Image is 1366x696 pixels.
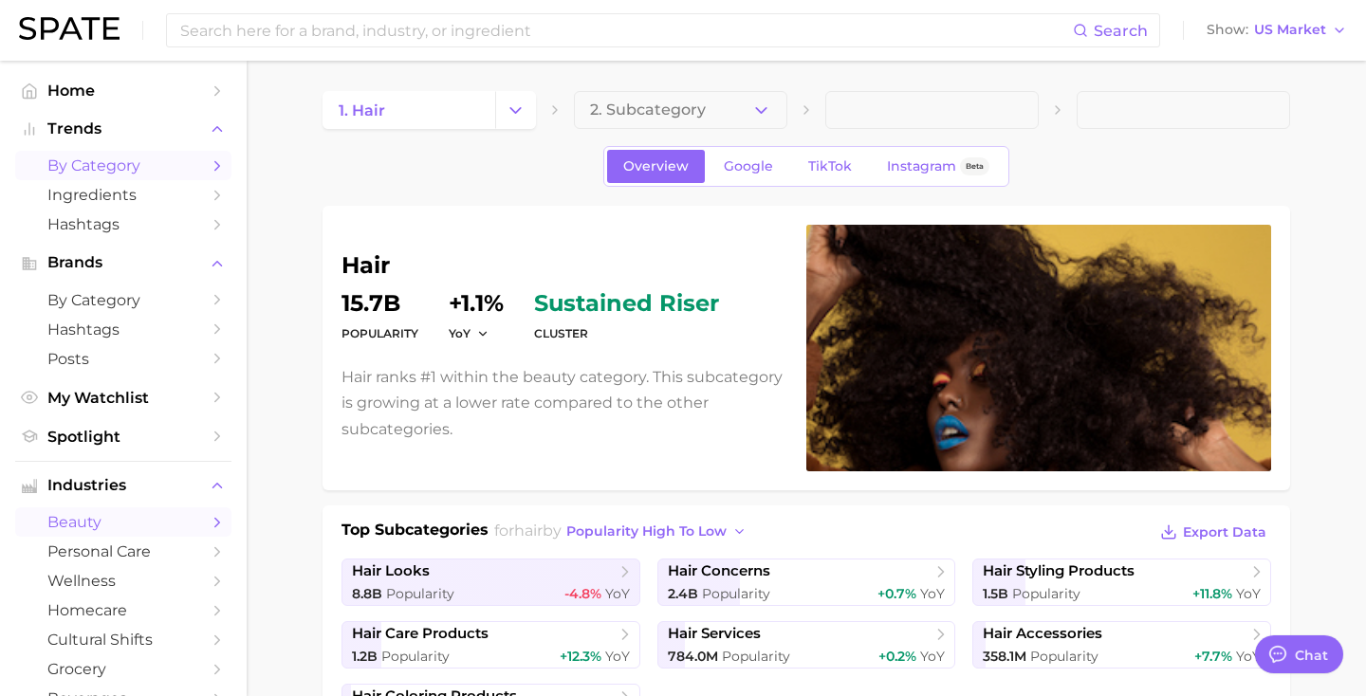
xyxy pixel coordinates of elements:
[668,648,718,665] span: 784.0m
[574,91,787,129] button: 2. Subcategory
[702,585,770,602] span: Popularity
[1030,648,1098,665] span: Popularity
[708,150,789,183] a: Google
[871,150,1006,183] a: InstagramBeta
[983,585,1008,602] span: 1.5b
[381,648,450,665] span: Popularity
[983,648,1026,665] span: 358.1m
[15,151,231,180] a: by Category
[15,383,231,412] a: My Watchlist
[605,648,630,665] span: YoY
[1202,18,1352,43] button: ShowUS Market
[15,566,231,595] a: wellness
[15,248,231,277] button: Brands
[47,601,199,619] span: homecare
[15,625,231,654] a: cultural shifts
[47,631,199,649] span: cultural shifts
[47,477,199,494] span: Industries
[566,523,727,540] span: popularity high to low
[47,572,199,590] span: wellness
[590,101,706,119] span: 2. Subcategory
[449,325,489,341] button: YoY
[352,585,382,602] span: 8.8b
[47,291,199,309] span: by Category
[514,522,543,540] span: hair
[19,17,120,40] img: SPATE
[920,585,945,602] span: YoY
[534,322,719,345] dt: cluster
[1192,585,1232,602] span: +11.8%
[920,648,945,665] span: YoY
[722,648,790,665] span: Popularity
[15,344,231,374] a: Posts
[15,315,231,344] a: Hashtags
[47,428,199,446] span: Spotlight
[15,471,231,500] button: Industries
[623,158,689,174] span: Overview
[607,150,705,183] a: Overview
[808,158,852,174] span: TikTok
[15,595,231,625] a: homecare
[15,422,231,451] a: Spotlight
[1236,648,1261,665] span: YoY
[341,621,640,669] a: hair care products1.2b Popularity+12.3% YoY
[657,621,956,669] a: hair services784.0m Popularity+0.2% YoY
[449,292,504,315] dd: +1.1%
[562,519,752,544] button: popularity high to low
[15,76,231,105] a: Home
[1236,585,1261,602] span: YoY
[495,91,536,129] button: Change Category
[15,285,231,315] a: by Category
[47,120,199,137] span: Trends
[1183,524,1266,540] span: Export Data
[47,542,199,560] span: personal care
[15,115,231,143] button: Trends
[1207,25,1248,35] span: Show
[534,292,719,315] span: sustained riser
[724,158,773,174] span: Google
[47,513,199,531] span: beauty
[792,150,868,183] a: TikTok
[47,215,199,233] span: Hashtags
[341,292,418,315] dd: 15.7b
[15,210,231,239] a: Hashtags
[983,562,1135,580] span: hair styling products
[1155,519,1271,545] button: Export Data
[657,559,956,606] a: hair concerns2.4b Popularity+0.7% YoY
[352,625,489,643] span: hair care products
[178,14,1073,46] input: Search here for a brand, industry, or ingredient
[972,559,1271,606] a: hair styling products1.5b Popularity+11.8% YoY
[341,364,784,442] p: Hair ranks #1 within the beauty category. This subcategory is growing at a lower rate compared to...
[560,648,601,665] span: +12.3%
[352,648,378,665] span: 1.2b
[887,158,956,174] span: Instagram
[341,519,489,547] h1: Top Subcategories
[15,537,231,566] a: personal care
[47,186,199,204] span: Ingredients
[47,254,199,271] span: Brands
[668,562,770,580] span: hair concerns
[1094,22,1148,40] span: Search
[339,101,385,119] span: 1. hair
[494,522,752,540] span: for by
[47,660,199,678] span: grocery
[668,625,761,643] span: hair services
[668,585,698,602] span: 2.4b
[1012,585,1080,602] span: Popularity
[966,158,984,174] span: Beta
[15,180,231,210] a: Ingredients
[1254,25,1326,35] span: US Market
[877,585,916,602] span: +0.7%
[878,648,916,665] span: +0.2%
[605,585,630,602] span: YoY
[47,156,199,174] span: by Category
[341,559,640,606] a: hair looks8.8b Popularity-4.8% YoY
[352,562,430,580] span: hair looks
[449,325,471,341] span: YoY
[386,585,454,602] span: Popularity
[47,350,199,368] span: Posts
[341,254,784,277] h1: hair
[47,321,199,339] span: Hashtags
[972,621,1271,669] a: hair accessories358.1m Popularity+7.7% YoY
[47,389,199,407] span: My Watchlist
